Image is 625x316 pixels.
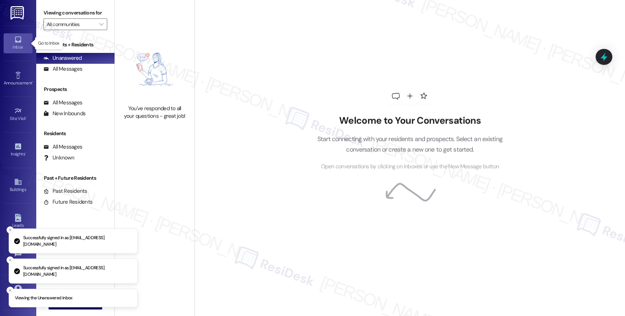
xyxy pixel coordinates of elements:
p: Successfully signed in as [EMAIL_ADDRESS][DOMAIN_NAME] [23,265,132,278]
a: Buildings [4,176,33,195]
a: Leads [4,212,33,231]
p: Go to Inbox [38,40,59,46]
div: Future Residents [43,198,92,206]
input: All communities [47,18,96,30]
p: Successfully signed in as [EMAIL_ADDRESS][DOMAIN_NAME] [23,235,132,248]
button: Close toast [7,287,14,294]
button: Close toast [7,226,14,234]
span: • [26,115,27,120]
div: All Messages [43,143,82,151]
img: empty-state [123,38,187,101]
a: Inbox [4,33,33,53]
span: • [25,150,26,155]
div: Residents [36,130,114,137]
div: Unanswered [43,54,82,62]
p: Viewing the Unanswered inbox [15,295,72,302]
a: Templates • [4,247,33,267]
img: ResiDesk Logo [11,6,25,20]
div: Unknown [43,154,74,162]
p: Start connecting with your residents and prospects. Select an existing conversation or create a n... [306,134,513,155]
a: Account [4,283,33,302]
a: Insights • [4,140,33,160]
button: Close toast [7,257,14,264]
div: You've responded to all your questions - great job! [123,105,187,120]
span: • [32,79,33,84]
span: Open conversations by clicking on inboxes or use the New Message button [321,162,499,171]
div: All Messages [43,65,82,73]
a: Site Visit • [4,105,33,124]
div: Prospects + Residents [36,41,114,49]
div: All Messages [43,99,82,107]
h2: Welcome to Your Conversations [306,115,513,126]
div: Prospects [36,86,114,93]
div: Past Residents [43,187,87,195]
i:  [99,21,103,27]
label: Viewing conversations for [43,7,107,18]
div: New Inbounds [43,110,86,117]
div: Past + Future Residents [36,174,114,182]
